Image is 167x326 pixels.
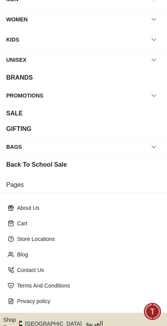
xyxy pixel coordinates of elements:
[122,225,163,239] div: Exchanges
[144,303,161,320] div: Chat Widget
[32,225,79,239] div: New Enquiry
[93,261,163,275] div: Track your Shipment
[17,251,156,258] p: Blog
[98,243,163,257] div: Request a callback
[6,33,19,47] div: KIDS
[37,228,74,237] span: New Enquiry
[6,140,22,154] div: BAGS
[6,109,23,118] div: SALE
[17,297,156,305] p: Privacy policy
[17,266,156,274] p: Contact Us
[6,89,43,103] div: PROMOTIONS
[39,8,118,16] div: [PERSON_NAME]
[148,4,163,19] em: Minimize
[6,160,67,169] div: Back To School Sale
[83,225,118,239] div: Services
[11,189,117,214] span: Hello! I'm your Time House Watches Support Assistant. How can I assist you [DATE]?
[103,246,158,255] span: Request a callback
[6,73,33,82] div: BRANDS
[98,263,158,273] span: Track your Shipment
[22,5,35,18] img: Profile picture of Zoe
[17,204,156,212] p: About Us
[17,282,156,289] p: Terms And Conditions
[17,235,156,243] p: Store Locations
[6,12,28,26] div: WOMEN
[17,220,156,227] p: Cart
[127,228,158,237] span: Exchanges
[88,228,113,237] span: Services
[21,243,94,257] div: Nearest Store Locator
[102,211,122,216] span: 02:01 PM
[6,174,167,182] div: [PERSON_NAME]
[6,53,26,67] div: UNISEX
[4,4,19,19] em: Back
[6,124,31,134] div: GIFTING
[26,246,89,255] span: Nearest Store Locator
